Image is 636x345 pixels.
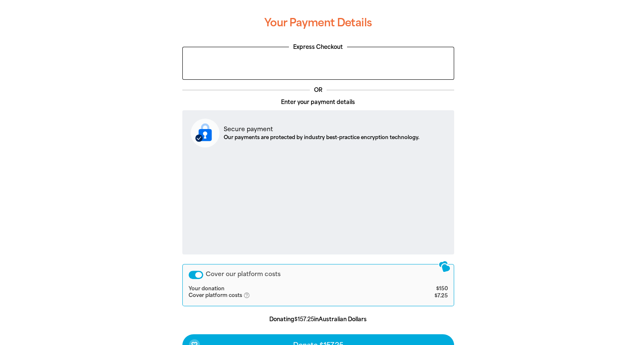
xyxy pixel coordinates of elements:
p: Secure payment [224,125,419,134]
p: Our payments are protected by industry best-practice encryption technology. [224,134,419,141]
td: $150 [402,286,448,292]
h3: Your Payment Details [182,10,454,36]
i: help_outlined [243,292,257,299]
td: $7.25 [402,292,448,299]
legend: Express Checkout [289,43,347,51]
td: Your donation [189,286,402,292]
p: Donating in Australian Dollars [182,315,454,324]
p: OR [310,86,327,94]
b: $157.25 [294,316,314,322]
p: Enter your payment details [182,98,454,107]
iframe: Secure payment input frame [189,154,447,248]
td: Cover platform costs [189,292,402,299]
iframe: PayPal-paypal [187,51,450,74]
button: Cover our platform costs [189,271,203,279]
